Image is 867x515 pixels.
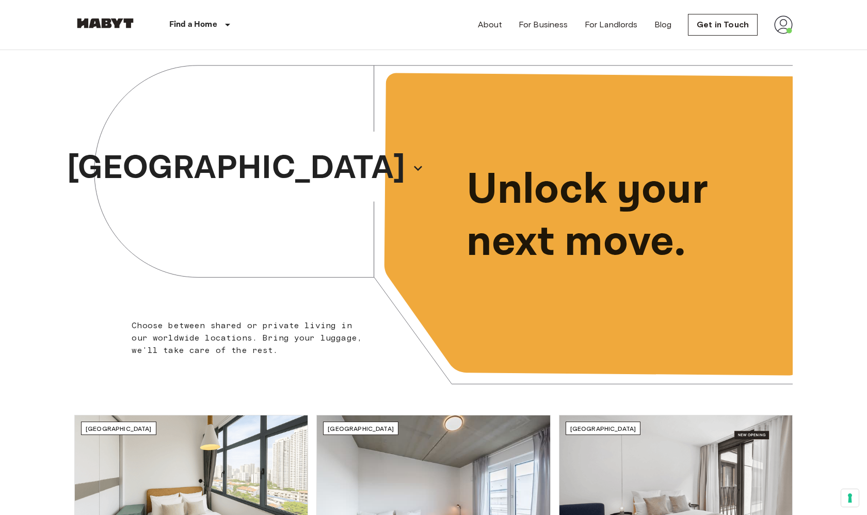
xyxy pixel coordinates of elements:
[467,164,776,268] p: Unlock your next move.
[63,140,428,196] button: [GEOGRAPHIC_DATA]
[654,19,672,31] a: Blog
[519,19,568,31] a: For Business
[841,489,859,507] button: Your consent preferences for tracking technologies
[67,143,406,193] p: [GEOGRAPHIC_DATA]
[86,425,152,432] span: [GEOGRAPHIC_DATA]
[328,425,394,432] span: [GEOGRAPHIC_DATA]
[169,19,217,31] p: Find a Home
[585,19,638,31] a: For Landlords
[570,425,636,432] span: [GEOGRAPHIC_DATA]
[478,19,502,31] a: About
[774,15,793,34] img: avatar
[688,14,758,36] a: Get in Touch
[132,319,368,357] p: Choose between shared or private living in our worldwide locations. Bring your luggage, we'll tak...
[74,18,136,28] img: Habyt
